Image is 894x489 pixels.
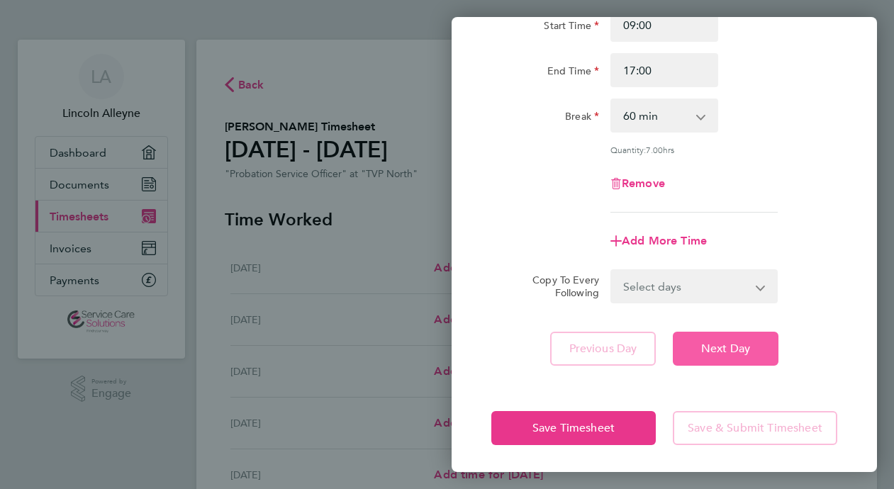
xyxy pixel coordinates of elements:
[610,8,718,42] input: E.g. 08:00
[646,144,663,155] span: 7.00
[610,53,718,87] input: E.g. 18:00
[565,110,599,127] label: Break
[532,421,615,435] span: Save Timesheet
[610,178,665,189] button: Remove
[622,234,707,247] span: Add More Time
[622,176,665,190] span: Remove
[544,19,599,36] label: Start Time
[521,274,599,299] label: Copy To Every Following
[610,235,707,247] button: Add More Time
[491,411,656,445] button: Save Timesheet
[701,342,750,356] span: Next Day
[547,64,599,81] label: End Time
[673,332,778,366] button: Next Day
[610,144,778,155] div: Quantity: hrs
